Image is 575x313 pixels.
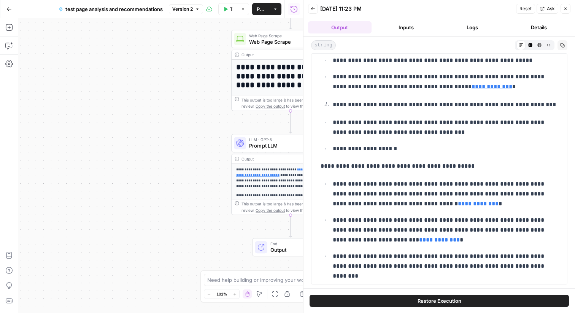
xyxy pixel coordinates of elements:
div: EndOutput [231,238,350,256]
button: Test Workflow [218,3,237,15]
span: Web Page Scrape [249,32,329,38]
button: Restore Execution [310,295,569,307]
span: 101% [216,291,227,297]
span: Copy the output [256,208,284,212]
button: Logs [441,21,504,33]
span: Restore Execution [418,297,461,305]
span: LLM · GPT-5 [249,137,328,143]
span: End [270,241,322,247]
span: Version 2 [172,6,193,13]
div: This output is too large & has been abbreviated for review. to view the full content. [241,201,346,213]
g: Edge from start to step_8 [289,7,292,29]
button: Publish [252,3,269,15]
button: Version 2 [169,4,203,14]
button: Reset [516,4,535,14]
g: Edge from step_11 to end [289,215,292,237]
button: Output [308,21,372,33]
span: Publish [257,5,264,13]
div: Output [241,156,329,162]
span: Copy the output [256,104,284,108]
div: This output is too large & has been abbreviated for review. to view the full content. [241,97,346,109]
span: Output [270,246,322,254]
span: Web Page Scrape [249,38,329,46]
button: Inputs [375,21,438,33]
span: test page analysis and recommendations [65,5,163,13]
span: Ask [547,5,555,12]
div: Output [241,52,329,58]
button: test page analysis and recommendations [54,3,167,15]
span: Test Workflow [230,5,232,13]
span: Prompt LLM [249,142,328,149]
button: Details [507,21,571,33]
span: Reset [519,5,532,12]
button: Ask [537,4,558,14]
g: Edge from step_8 to step_11 [289,111,292,133]
span: string [311,40,336,50]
